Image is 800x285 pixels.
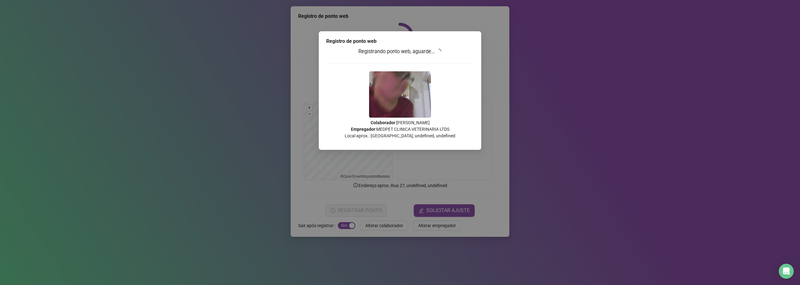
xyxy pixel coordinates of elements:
[371,120,395,125] strong: Colaborador
[369,71,431,118] img: 2Q==
[436,48,442,55] span: loading
[326,48,474,56] h3: Registrando ponto web, aguarde...
[351,127,375,132] strong: Empregador
[326,120,474,139] p: : [PERSON_NAME] : MEDPET CLINICA VETERINARIA LTDS Local aprox.: [GEOGRAPHIC_DATA], undefined, und...
[779,264,794,279] div: Open Intercom Messenger
[326,38,474,45] div: Registro de ponto web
